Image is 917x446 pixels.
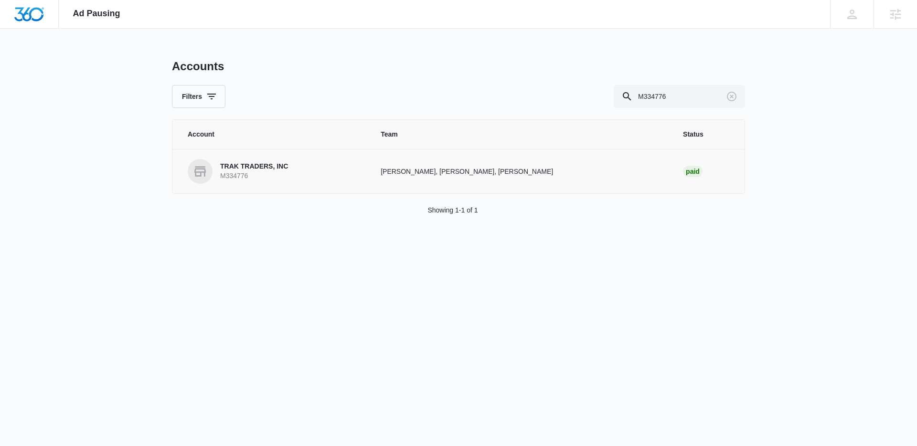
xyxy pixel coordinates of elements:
p: TRAK TRADERS, INC [220,162,288,171]
p: Showing 1-1 of 1 [427,205,478,215]
button: Clear [724,89,739,104]
span: Account [188,129,358,139]
p: [PERSON_NAME], [PERSON_NAME], [PERSON_NAME] [381,167,660,177]
span: Team [381,129,660,139]
h1: Accounts [172,59,224,74]
button: Filters [172,85,225,108]
span: Status [683,129,729,139]
span: Ad Pausing [73,9,120,19]
p: M334776 [220,171,288,181]
a: TRAK TRADERS, INCM334776 [188,159,358,184]
input: Search By Account Number [614,85,745,108]
div: Paid [683,166,703,177]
